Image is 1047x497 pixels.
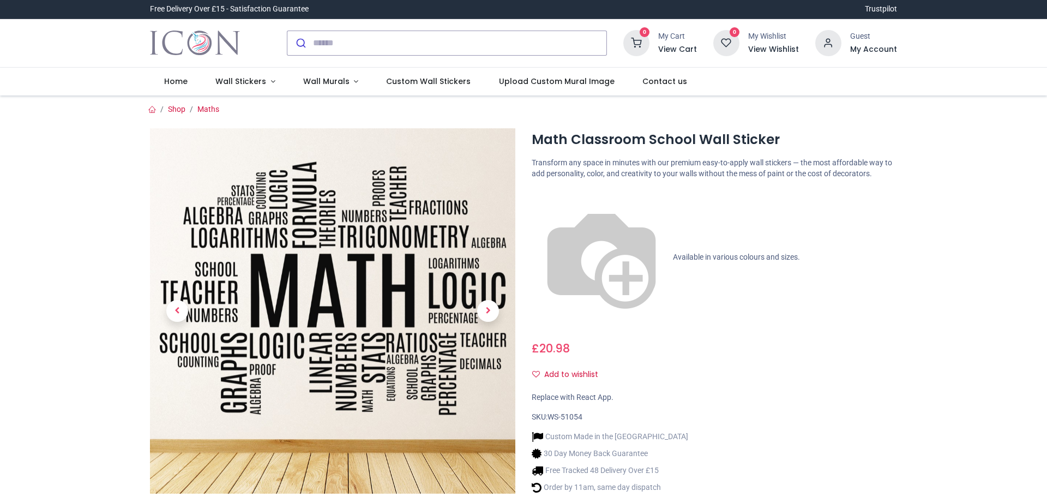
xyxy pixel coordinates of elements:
[532,370,540,378] i: Add to wishlist
[539,340,570,356] span: 20.98
[658,44,697,55] a: View Cart
[201,68,289,96] a: Wall Stickers
[865,4,897,15] a: Trustpilot
[532,431,688,442] li: Custom Made in the [GEOGRAPHIC_DATA]
[547,412,582,421] span: WS-51054
[713,38,739,46] a: 0
[289,68,372,96] a: Wall Murals
[532,188,671,327] img: color-wheel.png
[386,76,471,87] span: Custom Wall Stickers
[168,105,185,113] a: Shop
[532,340,570,356] span: £
[532,366,607,384] button: Add to wishlistAdd to wishlist
[461,183,515,439] a: Next
[150,183,204,439] a: Previous
[532,392,897,403] div: Replace with React App.
[532,412,897,423] div: SKU:
[150,28,240,58] a: Logo of Icon Wall Stickers
[499,76,615,87] span: Upload Custom Mural Image
[730,27,740,38] sup: 0
[150,128,515,494] img: Math Classroom School Wall Sticker
[287,31,313,55] button: Submit
[642,76,687,87] span: Contact us
[303,76,350,87] span: Wall Murals
[532,482,688,493] li: Order by 11am, same day dispatch
[640,27,650,38] sup: 0
[164,76,188,87] span: Home
[215,76,266,87] span: Wall Stickers
[748,44,799,55] a: View Wishlist
[532,130,897,149] h1: Math Classroom School Wall Sticker
[850,31,897,42] div: Guest
[623,38,649,46] a: 0
[748,31,799,42] div: My Wishlist
[658,31,697,42] div: My Cart
[477,300,499,322] span: Next
[197,105,219,113] a: Maths
[532,465,688,476] li: Free Tracked 48 Delivery Over £15
[150,4,309,15] div: Free Delivery Over £15 - Satisfaction Guarantee
[673,253,800,261] span: Available in various colours and sizes.
[532,158,897,179] p: Transform any space in minutes with our premium easy-to-apply wall stickers — the most affordable...
[150,28,240,58] img: Icon Wall Stickers
[166,300,188,322] span: Previous
[532,448,688,459] li: 30 Day Money Back Guarantee
[850,44,897,55] a: My Account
